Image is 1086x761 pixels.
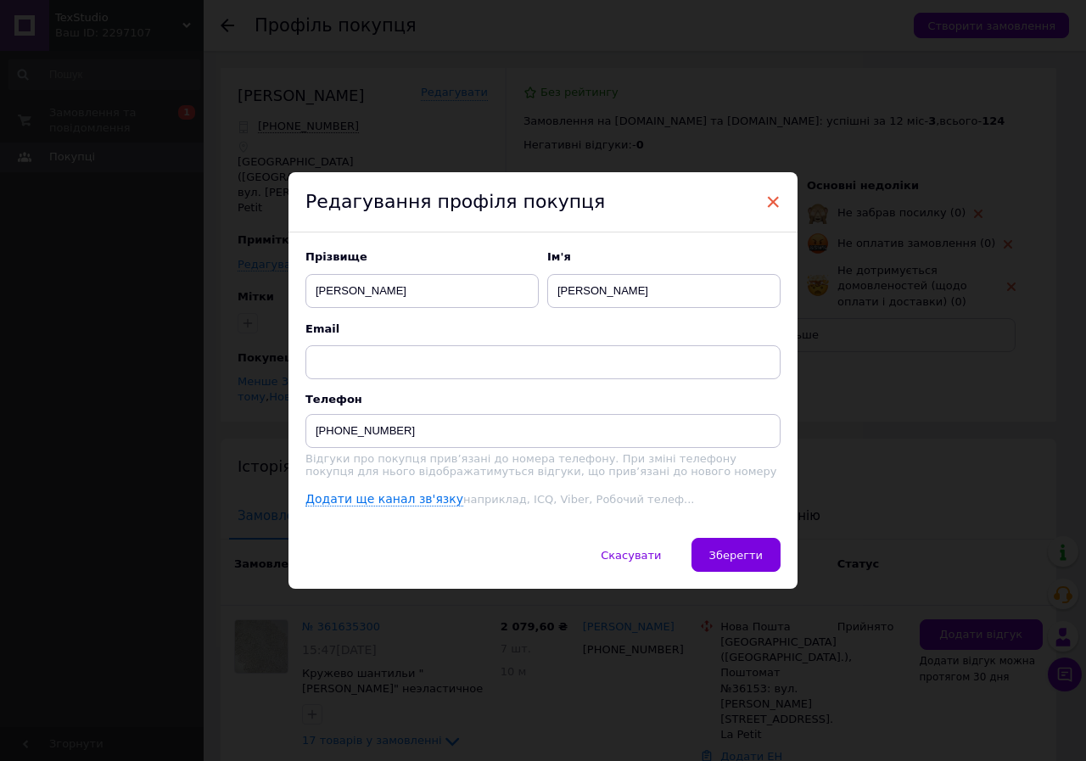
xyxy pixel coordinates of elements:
[305,249,539,265] span: Прізвище
[305,492,463,506] a: Додати ще канал зв'язку
[691,538,781,572] button: Зберегти
[288,172,798,233] div: Редагування профіля покупця
[305,274,539,308] input: Наприклад: Іванов
[765,187,781,216] span: ×
[305,414,781,448] input: +38 096 0000000
[709,549,763,562] span: Зберегти
[305,452,781,478] p: Відгуки про покупця привʼязані до номера телефону. При зміні телефону покупця для нього відобража...
[547,249,781,265] span: Ім'я
[305,393,781,406] p: Телефон
[305,322,781,337] span: Email
[547,274,781,308] input: Наприклад: Іван
[583,538,679,572] button: Скасувати
[463,493,694,506] span: наприклад, ICQ, Viber, Робочий телеф...
[601,549,661,562] span: Скасувати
